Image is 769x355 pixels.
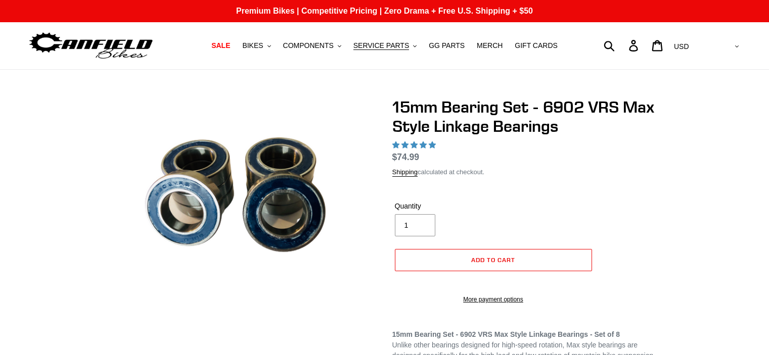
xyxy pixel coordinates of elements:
strong: 15mm Bearing Set - 6902 VRS Max Style Linkage Bearings - Set of 8 [392,330,620,338]
button: Add to cart [395,249,592,271]
span: $74.99 [392,152,420,162]
span: BIKES [242,41,263,50]
a: Shipping [392,168,418,177]
button: BIKES [237,39,276,53]
button: COMPONENTS [278,39,346,53]
button: SERVICE PARTS [348,39,422,53]
a: More payment options [395,295,592,304]
a: SALE [206,39,235,53]
span: GG PARTS [429,41,465,50]
span: SALE [211,41,230,50]
span: MERCH [477,41,503,50]
span: 5.00 stars [392,141,438,149]
span: Add to cart [471,256,515,264]
h1: 15mm Bearing Set - 6902 VRS Max Style Linkage Bearings [392,97,660,136]
a: GIFT CARDS [510,39,563,53]
span: GIFT CARDS [515,41,558,50]
input: Search [609,34,635,57]
img: Canfield Bikes [28,30,154,62]
a: GG PARTS [424,39,470,53]
div: calculated at checkout. [392,167,660,177]
span: COMPONENTS [283,41,334,50]
span: SERVICE PARTS [353,41,409,50]
label: Quantity [395,201,491,212]
a: MERCH [472,39,508,53]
